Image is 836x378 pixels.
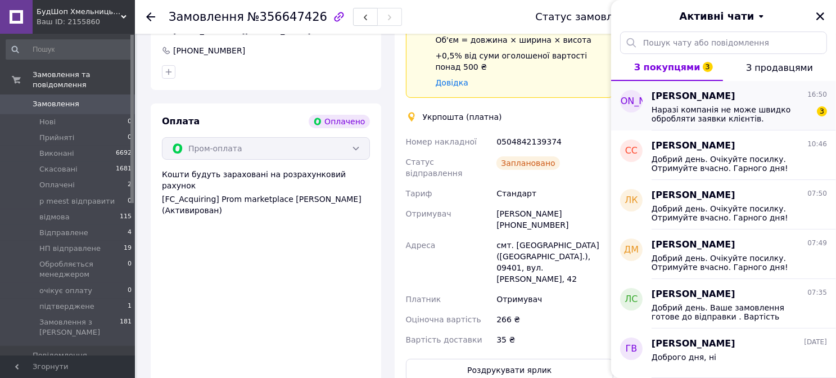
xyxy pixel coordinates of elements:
button: ЛК[PERSON_NAME]07:50Добрий день. Очікуйте посилку. Отримуйте вчасно. Гарного дня! [611,180,836,229]
button: Закрити [814,10,827,23]
span: ГВ [626,343,638,355]
span: 0 [128,196,132,206]
button: ЛС[PERSON_NAME]07:35Добрий день. Ваше замовлення готове до відправки . Вартість доставки розрахов... [611,279,836,328]
div: [FC_Acquiring] Prom marketplace [PERSON_NAME] (Активирован) [162,193,370,216]
span: p meest відправити [39,196,115,206]
span: ЛС [625,293,638,306]
span: СС [625,145,638,157]
div: Об'єм = довжина × ширина × висота [436,34,604,46]
span: 1 [128,301,132,312]
span: 6692 [116,148,132,159]
span: 0 [128,133,132,143]
span: 181 [120,317,132,337]
span: [PERSON_NAME] [652,189,735,202]
span: Замовлення [33,99,79,109]
span: [PERSON_NAME] [652,139,735,152]
span: Нові [39,117,56,127]
div: 35 ₴ [494,330,616,350]
span: 0 [128,286,132,296]
span: Адреса [406,241,436,250]
span: 2 [128,180,132,190]
span: 10:46 [807,139,827,149]
input: Пошук [6,39,133,60]
span: Добрий день. Ваше замовлення готове до відправки . Вартість доставки розрахована приблизно, може ... [652,303,811,321]
span: Виконані [39,148,74,159]
span: 3 [703,62,713,72]
button: З продавцями [723,54,836,81]
div: Заплановано [496,156,560,170]
span: Отримувач [406,209,451,218]
span: Тариф [406,189,432,198]
span: [PERSON_NAME] [594,95,669,108]
span: 1681 [116,164,132,174]
span: Добрий день. Очікуйте посилку. Отримуйте вчасно. Гарного дня! [652,204,811,222]
button: Активні чати [643,9,805,24]
button: [PERSON_NAME][PERSON_NAME]16:50Наразі компанія не може швидко обробляти заявки клієнтів. Замовлен... [611,81,836,130]
span: Статус відправлення [406,157,463,178]
div: [PHONE_NUMBER] [172,45,246,56]
span: Оплачені [39,180,75,190]
button: СС[PERSON_NAME]10:46Добрий день. Очікуйте посилку. Отримуйте вчасно. Гарного дня! [611,130,836,180]
span: №356647426 [247,10,327,24]
span: Добрий день. Очікуйте посилку. Отримуйте вчасно. Гарного дня! [652,254,811,272]
div: Повернутися назад [146,11,155,22]
span: [PERSON_NAME] [652,288,735,301]
span: Наразі компанія не може швидко обробляти заявки клієнтів. Замовлення та повідомлення для компанії... [652,105,811,123]
button: З покупцями3 [611,54,723,81]
span: 07:50 [807,189,827,199]
span: Оплата [162,116,200,127]
span: Повідомлення [33,350,87,361]
input: Пошук чату або повідомлення [620,31,827,54]
span: Замовлення з [PERSON_NAME] [39,317,120,337]
span: Обробляється менеджером [39,259,128,280]
span: Активні чати [679,9,754,24]
a: Довідка [436,78,468,87]
span: Вартість доставки [406,335,482,344]
span: З продавцями [746,62,813,73]
span: ДМ [624,244,639,256]
span: підтверджене [39,301,94,312]
span: [PERSON_NAME] [652,90,735,103]
span: ЛК [625,194,638,207]
div: Укрпошта (платна) [420,111,505,123]
span: 4 [128,228,132,238]
div: Стандарт [494,183,616,204]
div: 0504842139374 [494,132,616,152]
div: 266 ₴ [494,309,616,330]
span: 115 [120,212,132,222]
span: Скасовані [39,164,78,174]
span: Відправлене [39,228,88,238]
span: [PERSON_NAME] [652,337,735,350]
div: Отримувач [494,289,616,309]
span: Замовлення та повідомлення [33,70,135,90]
div: Оплачено [309,115,369,128]
span: 19 [124,244,132,254]
span: 3 [817,106,827,116]
span: НП відправлене [39,244,101,254]
button: ДМ[PERSON_NAME]07:49Добрий день. Очікуйте посилку. Отримуйте вчасно. Гарного дня! [611,229,836,279]
div: Кошти будуть зараховані на розрахунковий рахунок [162,169,370,216]
span: [PERSON_NAME] [652,238,735,251]
div: +0,5% від суми оголошеної вартості понад 500 ₴ [436,50,604,73]
span: Номер накладної [406,137,477,146]
button: ГВ[PERSON_NAME][DATE]Доброго дня, ні [611,328,836,378]
span: З покупцями [634,62,701,73]
span: БудШоп Хмельницький [37,7,121,17]
div: Ваш ID: 2155860 [37,17,135,27]
div: Статус замовлення [535,11,639,22]
span: Замовлення [169,10,244,24]
span: 16:50 [807,90,827,100]
span: Прийняті [39,133,74,143]
span: Оціночна вартість [406,315,481,324]
div: смт. [GEOGRAPHIC_DATA] ([GEOGRAPHIC_DATA].), 09401, вул. [PERSON_NAME], 42 [494,235,616,289]
span: Доброго дня, ні [652,353,716,362]
span: очікує оплату [39,286,92,296]
span: Добрий день. Очікуйте посилку. Отримуйте вчасно. Гарного дня! [652,155,811,173]
span: 07:49 [807,238,827,248]
span: Платник [406,295,441,304]
div: [PERSON_NAME] [PHONE_NUMBER] [494,204,616,235]
span: відмова [39,212,70,222]
span: [DATE] [804,337,827,347]
span: 0 [128,259,132,280]
span: 07:35 [807,288,827,298]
